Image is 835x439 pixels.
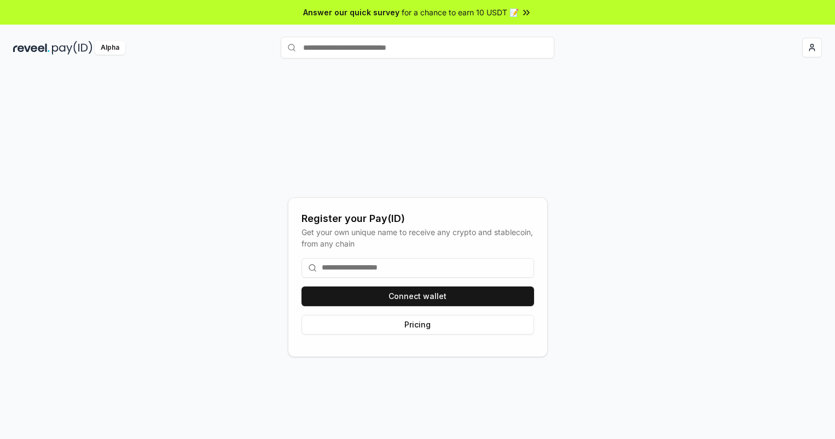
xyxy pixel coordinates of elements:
div: Get your own unique name to receive any crypto and stablecoin, from any chain [301,226,534,249]
img: reveel_dark [13,41,50,55]
span: Answer our quick survey [303,7,399,18]
span: for a chance to earn 10 USDT 📝 [402,7,519,18]
img: pay_id [52,41,92,55]
button: Connect wallet [301,286,534,306]
div: Alpha [95,41,125,55]
button: Pricing [301,315,534,335]
div: Register your Pay(ID) [301,211,534,226]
